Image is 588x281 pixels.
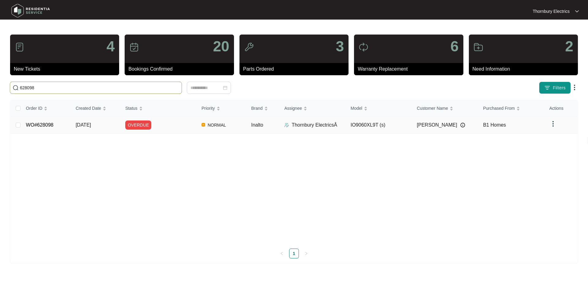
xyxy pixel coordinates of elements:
th: Created Date [71,100,120,116]
span: Purchased From [483,105,514,112]
img: icon [15,42,24,52]
span: B1 Homes [483,122,506,128]
span: [DATE] [76,122,91,128]
img: dropdown arrow [575,10,579,13]
th: Customer Name [412,100,478,116]
img: Info icon [460,123,465,128]
th: Brand [246,100,279,116]
img: filter icon [544,85,550,91]
span: NORMAL [205,121,228,129]
span: Assignee [284,105,302,112]
img: icon [244,42,254,52]
p: Parts Ordered [243,65,349,73]
button: right [301,249,311,258]
button: left [277,249,287,258]
img: residentia service logo [9,2,52,20]
p: 2 [565,39,573,54]
span: Priority [202,105,215,112]
a: 1 [289,249,299,258]
span: Order ID [26,105,43,112]
img: Vercel Logo [202,123,205,127]
button: filter iconFilters [539,82,571,94]
span: left [280,252,284,255]
img: search-icon [13,85,19,91]
th: Assignee [279,100,345,116]
td: IO9060XL9T (s) [346,116,412,134]
th: Priority [197,100,246,116]
span: Customer Name [417,105,448,112]
th: Status [120,100,197,116]
p: Need Information [473,65,578,73]
img: icon [473,42,483,52]
span: Status [125,105,138,112]
th: Model [346,100,412,116]
span: [PERSON_NAME] [417,121,457,129]
img: dropdown arrow [549,120,557,128]
p: Warranty Replacement [358,65,463,73]
span: Model [351,105,362,112]
span: right [304,252,308,255]
p: Thornbury ElectricsÂ [292,121,337,129]
p: 20 [213,39,229,54]
span: Inalto [251,122,263,128]
img: icon [129,42,139,52]
span: Filters [553,85,566,91]
p: 3 [336,39,344,54]
th: Actions [545,100,578,116]
p: Thornbury Electrics [533,8,570,14]
span: Brand [251,105,262,112]
li: 1 [289,249,299,258]
li: Next Page [301,249,311,258]
img: Assigner Icon [284,123,289,128]
p: Bookings Confirmed [128,65,234,73]
img: dropdown arrow [571,84,578,91]
p: 6 [450,39,459,54]
p: 4 [107,39,115,54]
span: OVERDUE [125,120,151,130]
p: New Tickets [14,65,119,73]
img: icon [359,42,368,52]
li: Previous Page [277,249,287,258]
span: Created Date [76,105,101,112]
a: WO#628098 [26,122,54,128]
th: Order ID [21,100,71,116]
input: Search by Order Id, Assignee Name, Customer Name, Brand and Model [20,84,179,91]
th: Purchased From [478,100,544,116]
